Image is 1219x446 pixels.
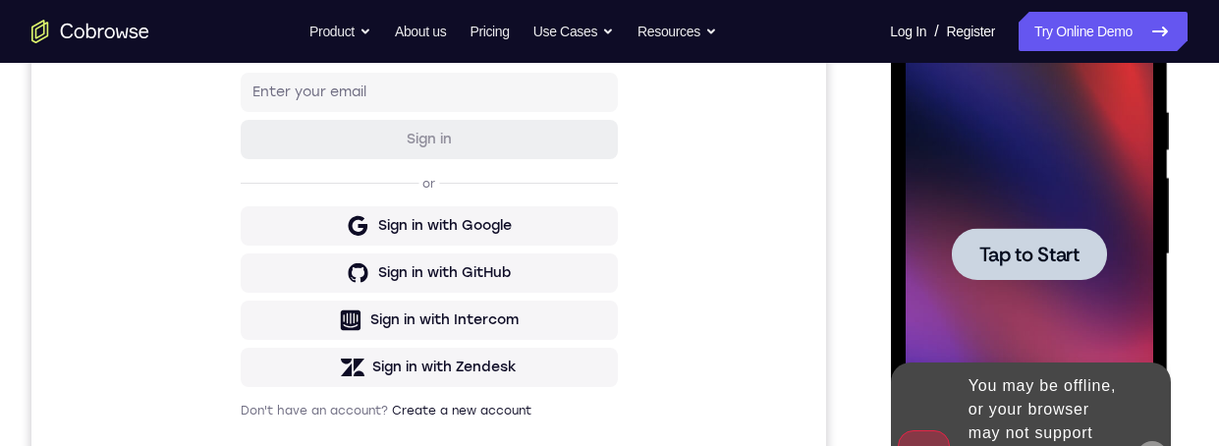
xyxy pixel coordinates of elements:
[347,368,479,388] div: Sign in with GitHub
[31,20,149,43] a: Go to the home page
[309,12,371,51] button: Product
[209,135,586,162] h1: Sign in to your account
[88,280,189,300] span: Tap to Start
[221,188,575,207] input: Enter your email
[387,281,408,297] p: or
[61,263,216,315] button: Tap to Start
[395,12,446,51] a: About us
[637,12,717,51] button: Resources
[533,12,614,51] button: Use Cases
[947,12,995,51] a: Register
[890,12,926,51] a: Log In
[1019,12,1188,51] a: Try Online Demo
[934,20,938,43] span: /
[470,12,509,51] a: Pricing
[209,225,586,264] button: Sign in
[339,416,487,435] div: Sign in with Intercom
[209,359,586,398] button: Sign in with GitHub
[209,406,586,445] button: Sign in with Intercom
[347,321,480,341] div: Sign in with Google
[209,311,586,351] button: Sign in with Google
